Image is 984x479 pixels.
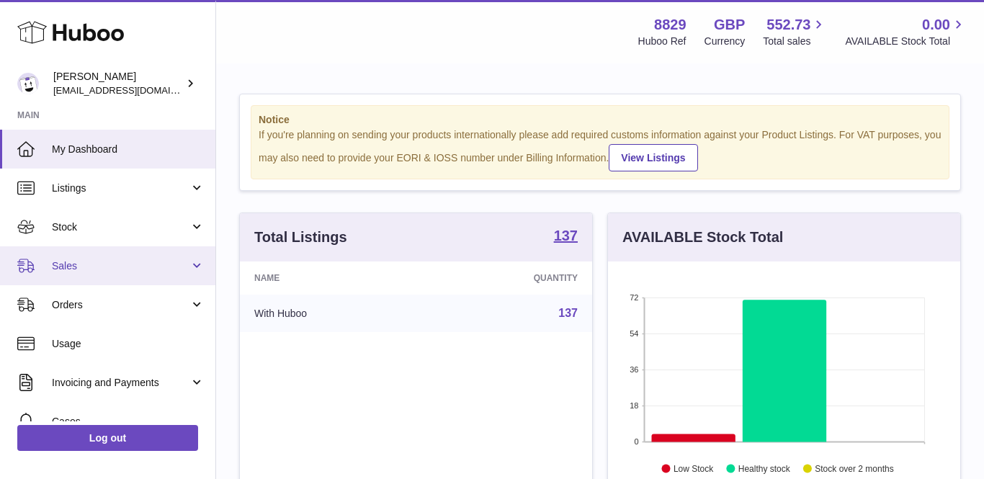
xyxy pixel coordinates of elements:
[240,295,426,332] td: With Huboo
[52,298,189,312] span: Orders
[630,401,638,410] text: 18
[558,307,578,319] a: 137
[634,437,638,446] text: 0
[609,144,697,171] a: View Listings
[922,15,950,35] span: 0.00
[630,293,638,302] text: 72
[52,376,189,390] span: Invoicing and Payments
[630,365,638,374] text: 36
[554,228,578,246] a: 137
[52,182,189,195] span: Listings
[766,15,810,35] span: 552.73
[52,220,189,234] span: Stock
[53,70,183,97] div: [PERSON_NAME]
[763,35,827,48] span: Total sales
[554,228,578,243] strong: 137
[815,463,893,473] text: Stock over 2 months
[705,35,746,48] div: Currency
[630,329,638,338] text: 54
[654,15,686,35] strong: 8829
[845,35,967,48] span: AVAILABLE Stock Total
[259,113,941,127] strong: Notice
[17,73,39,94] img: commandes@kpmatech.com
[674,463,714,473] text: Low Stock
[763,15,827,48] a: 552.73 Total sales
[52,415,205,429] span: Cases
[845,15,967,48] a: 0.00 AVAILABLE Stock Total
[714,15,745,35] strong: GBP
[17,425,198,451] a: Log out
[52,143,205,156] span: My Dashboard
[52,337,205,351] span: Usage
[622,228,783,247] h3: AVAILABLE Stock Total
[52,259,189,273] span: Sales
[638,35,686,48] div: Huboo Ref
[259,128,941,171] div: If you're planning on sending your products internationally please add required customs informati...
[240,261,426,295] th: Name
[426,261,592,295] th: Quantity
[254,228,347,247] h3: Total Listings
[53,84,212,96] span: [EMAIL_ADDRESS][DOMAIN_NAME]
[738,463,791,473] text: Healthy stock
